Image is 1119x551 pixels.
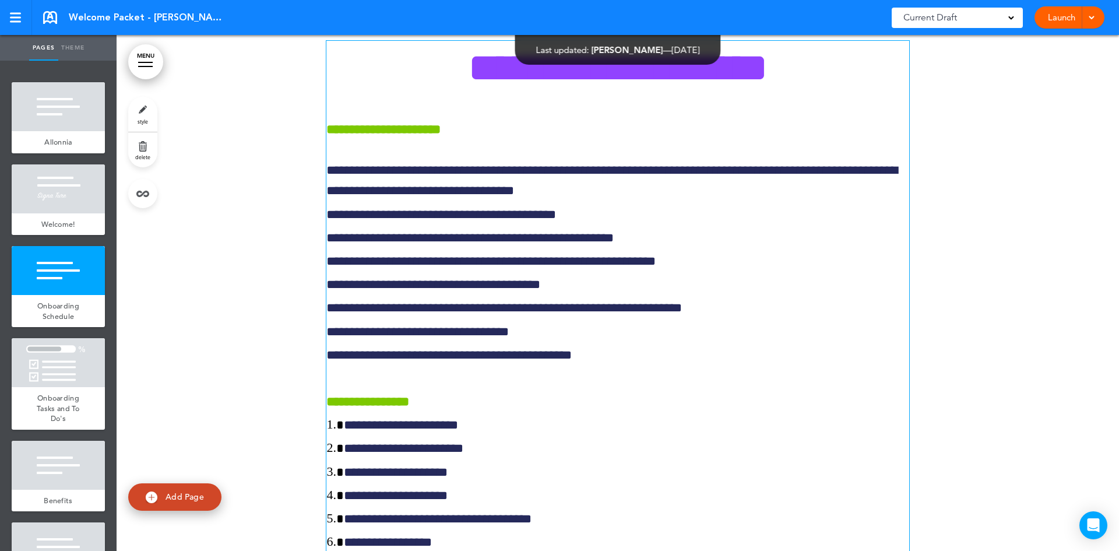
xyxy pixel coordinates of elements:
span: [PERSON_NAME] [592,44,663,55]
a: Benefits [12,490,105,512]
div: Open Intercom Messenger [1079,511,1107,539]
a: style [128,97,157,132]
div: — [536,45,700,54]
a: Add Page [128,483,221,511]
span: Benefits [44,496,72,506]
a: delete [128,132,157,167]
span: Welcome! [41,219,75,229]
a: MENU [128,44,163,79]
a: Welcome! [12,213,105,236]
span: Add Page [166,492,204,502]
span: Onboarding Tasks and To Do's [37,393,80,423]
span: [DATE] [672,44,700,55]
a: Onboarding Schedule [12,295,105,327]
a: Launch [1043,6,1080,29]
a: Onboarding Tasks and To Do's [12,387,105,430]
span: style [138,118,148,125]
span: Onboarding Schedule [37,301,79,321]
a: Allonnia [12,131,105,153]
a: Theme [58,35,87,61]
span: Last updated: [536,44,589,55]
span: Welcome Packet - [PERSON_NAME] [69,11,226,24]
img: add.svg [146,492,157,503]
span: Current Draft [903,9,957,26]
a: Pages [29,35,58,61]
span: Allonnia [44,137,72,147]
span: delete [135,153,150,160]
